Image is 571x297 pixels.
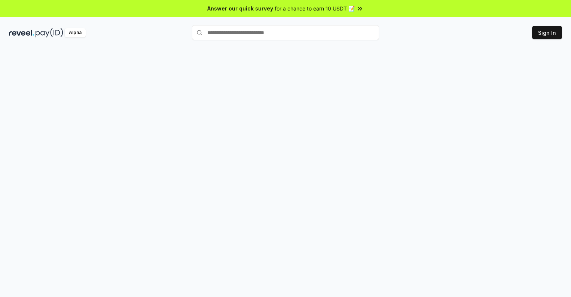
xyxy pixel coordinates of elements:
[275,4,355,12] span: for a chance to earn 10 USDT 📝
[65,28,86,37] div: Alpha
[9,28,34,37] img: reveel_dark
[532,26,562,39] button: Sign In
[36,28,63,37] img: pay_id
[207,4,273,12] span: Answer our quick survey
